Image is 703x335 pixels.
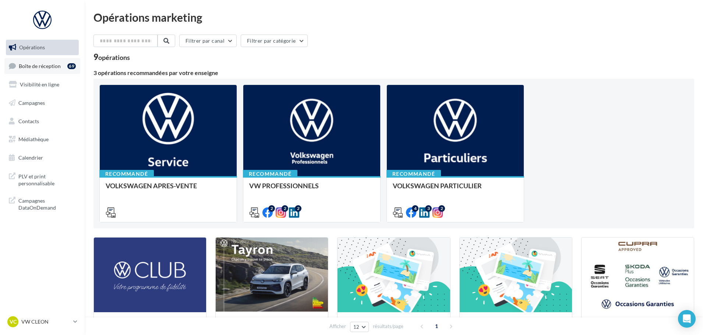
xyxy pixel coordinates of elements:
div: 2 [282,205,288,212]
a: Calendrier [4,150,80,165]
span: Calendrier [18,154,43,161]
a: Boîte de réception69 [4,58,80,74]
a: Contacts [4,114,80,129]
div: Recommandé [99,170,154,178]
button: 12 [350,322,369,332]
span: Contacts [18,118,39,124]
a: Médiathèque [4,132,80,147]
a: Campagnes [4,95,80,111]
span: Afficher [329,323,346,330]
span: 1 [431,320,442,332]
button: Filtrer par catégorie [241,35,308,47]
div: 69 [67,63,76,69]
span: VC [10,318,17,325]
div: 9 [93,53,130,61]
span: résultats/page [373,323,403,330]
div: Open Intercom Messenger [678,310,696,328]
div: 2 [438,205,445,212]
div: opérations [98,54,130,61]
a: Visibilité en ligne [4,77,80,92]
div: 4 [412,205,418,212]
span: VOLKSWAGEN PARTICULIER [393,182,482,190]
div: 2 [268,205,275,212]
span: Boîte de réception [19,63,61,69]
a: Campagnes DataOnDemand [4,193,80,214]
div: 2 [295,205,301,212]
span: Médiathèque [18,136,49,142]
a: PLV et print personnalisable [4,168,80,190]
p: VW CLEON [21,318,70,325]
div: Recommandé [243,170,297,178]
div: 3 [425,205,432,212]
span: 12 [353,324,360,330]
span: Campagnes [18,100,45,106]
div: 3 opérations recommandées par votre enseigne [93,70,694,76]
a: VC VW CLEON [6,315,79,329]
span: VOLKSWAGEN APRES-VENTE [106,182,197,190]
span: Campagnes DataOnDemand [18,196,76,211]
div: Recommandé [386,170,441,178]
span: VW PROFESSIONNELS [249,182,319,190]
span: Visibilité en ligne [20,81,59,88]
span: PLV et print personnalisable [18,171,76,187]
button: Filtrer par canal [179,35,237,47]
div: Opérations marketing [93,12,694,23]
span: Opérations [19,44,45,50]
a: Opérations [4,40,80,55]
